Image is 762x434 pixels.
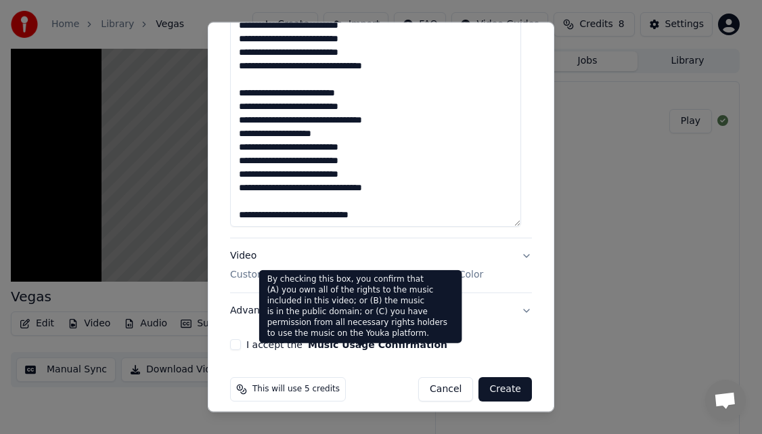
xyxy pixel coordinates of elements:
[230,238,532,292] button: VideoCustomize Karaoke Video: Use Image, Video, or Color
[252,384,340,395] span: This will use 5 credits
[230,249,483,282] div: Video
[259,270,462,343] div: By checking this box, you confirm that (A) you own all of the rights to the music included in thi...
[230,268,483,282] p: Customize Karaoke Video: Use Image, Video, or Color
[308,340,447,349] button: I accept the
[478,377,532,402] button: Create
[246,340,447,349] label: I accept the
[418,377,473,402] button: Cancel
[230,293,532,328] button: Advanced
